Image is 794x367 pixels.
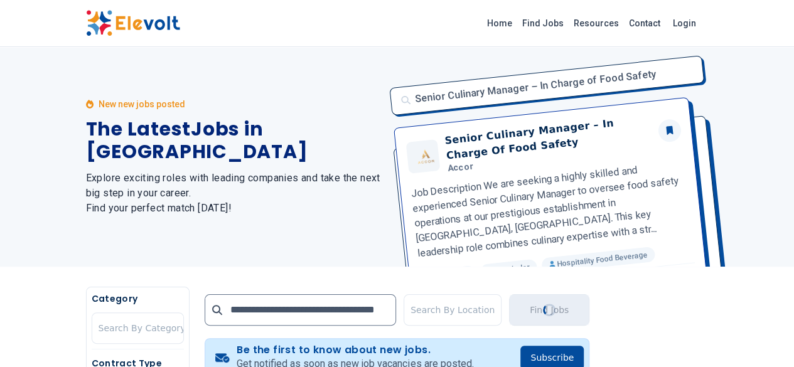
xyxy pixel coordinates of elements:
a: Home [482,13,517,33]
a: Resources [569,13,624,33]
h4: Be the first to know about new jobs. [237,344,473,356]
div: Loading... [543,304,555,316]
h1: The Latest Jobs in [GEOGRAPHIC_DATA] [86,118,382,163]
a: Find Jobs [517,13,569,33]
iframe: Chat Widget [731,307,794,367]
h2: Explore exciting roles with leading companies and take the next big step in your career. Find you... [86,171,382,216]
img: Elevolt [86,10,180,36]
a: Login [665,11,704,36]
h5: Category [92,292,184,305]
a: Contact [624,13,665,33]
button: Find JobsLoading... [509,294,589,326]
p: New new jobs posted [99,98,185,110]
